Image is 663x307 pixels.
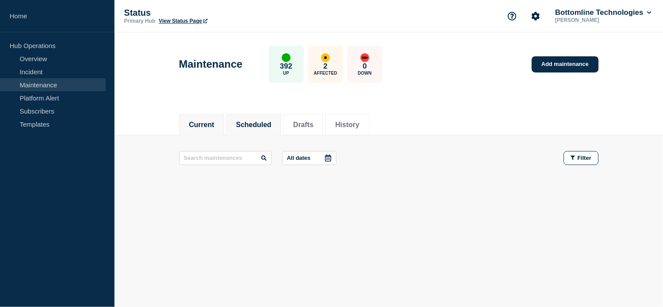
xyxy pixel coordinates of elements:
button: Drafts [293,121,313,129]
p: Up [283,71,289,76]
button: Current [189,121,215,129]
p: Primary Hub [124,18,155,24]
div: down [361,53,369,62]
p: All dates [287,155,311,161]
div: affected [321,53,330,62]
p: Status [124,8,299,18]
a: View Status Page [159,18,207,24]
p: [PERSON_NAME] [554,17,645,23]
p: 392 [280,62,292,71]
p: 2 [323,62,327,71]
button: Scheduled [236,121,271,129]
h1: Maintenance [179,58,243,70]
span: Filter [578,155,592,161]
p: Affected [314,71,337,76]
button: History [335,121,359,129]
button: All dates [282,151,337,165]
button: Account settings [527,7,545,25]
div: up [282,53,291,62]
p: Down [358,71,372,76]
input: Search maintenances [179,151,272,165]
button: Support [503,7,521,25]
button: Bottomline Technologies [554,8,653,17]
button: Filter [564,151,599,165]
a: Add maintenance [532,56,598,72]
p: 0 [363,62,367,71]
